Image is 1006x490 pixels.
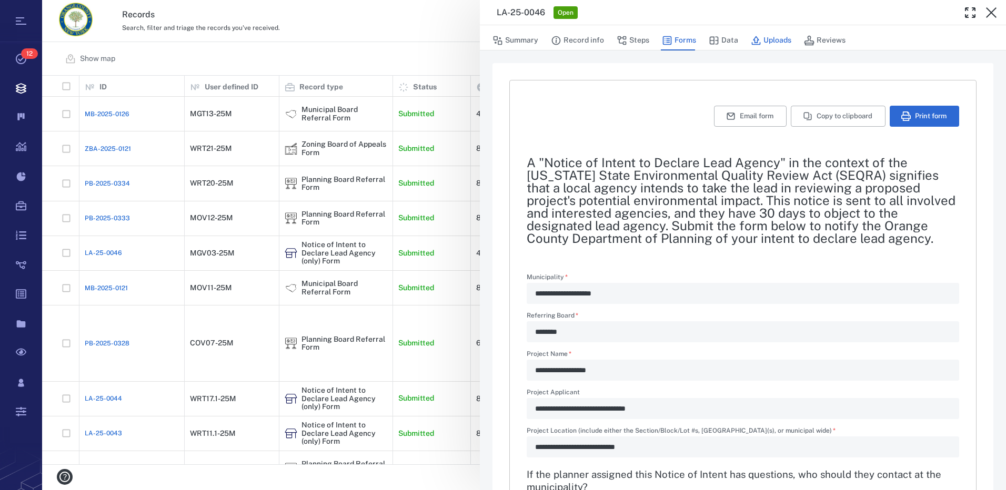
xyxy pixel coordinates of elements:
[21,48,38,59] span: 12
[527,156,959,244] h2: A "Notice of Intent to Declare Lead Agency" in the context of the [US_STATE] State Environmental ...
[527,283,959,304] div: Municipality
[527,351,959,360] label: Project Name
[551,30,604,50] button: Record info
[709,30,738,50] button: Data
[527,274,959,283] label: Municipality
[804,30,846,50] button: Reviews
[890,106,959,127] button: Print form
[662,30,696,50] button: Forms
[527,398,959,419] div: Project Applicant
[527,312,959,321] label: Referring Board
[527,360,959,381] div: Project Name
[527,321,959,342] div: Referring Board
[556,8,576,17] span: Open
[960,2,981,23] button: Toggle Fullscreen
[492,30,538,50] button: Summary
[497,6,545,19] h3: LA-25-0046
[981,2,1002,23] button: Close
[751,30,791,50] button: Uploads
[527,436,959,457] div: Project Location (include either the Section/Block/Lot #s, Zoning District(s), or municipal wide)
[24,7,45,17] span: Help
[714,106,787,127] button: Email form
[791,106,886,127] button: Copy to clipboard
[527,389,959,398] label: Project Applicant
[527,427,959,436] label: Project Location (include either the Section/Block/Lot #s, [GEOGRAPHIC_DATA](s), or municipal wide)
[617,30,649,50] button: Steps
